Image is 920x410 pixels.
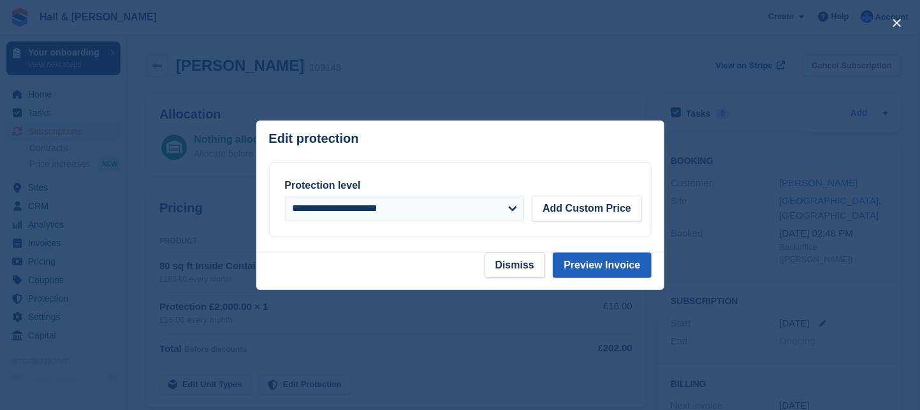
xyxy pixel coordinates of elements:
button: Preview Invoice [553,253,651,278]
button: close [887,13,907,33]
button: Dismiss [485,253,545,278]
label: Protection level [285,180,361,191]
p: Edit protection [269,131,359,146]
button: Add Custom Price [532,196,642,221]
